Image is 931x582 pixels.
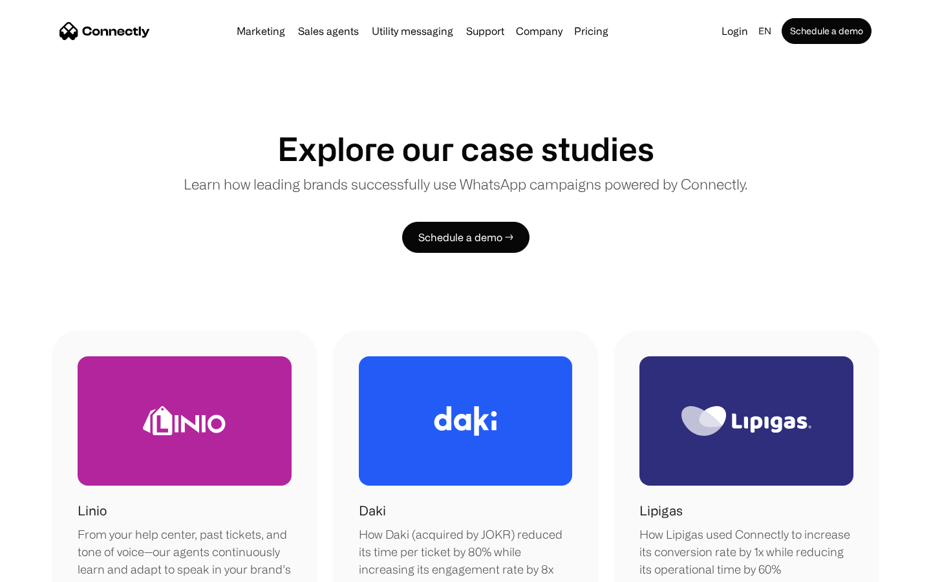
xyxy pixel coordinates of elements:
[359,501,386,521] h1: Daki
[434,406,497,436] img: Daki Logo
[516,22,562,40] div: Company
[184,173,747,195] p: Learn how leading brands successfully use WhatsApp campaigns powered by Connectly.
[26,559,78,577] ul: Language list
[293,26,364,36] a: Sales agents
[143,406,226,435] img: Linio Logo
[367,26,458,36] a: Utility messaging
[639,526,853,578] div: How Lipigas used Connectly to increase its conversion rate by 1x while reducing its operational t...
[78,501,107,521] h1: Linio
[716,22,753,40] a: Login
[758,22,771,40] div: en
[277,129,654,168] h1: Explore our case studies
[569,26,614,36] a: Pricing
[639,501,683,521] h1: Lipigas
[231,26,290,36] a: Marketing
[461,26,509,36] a: Support
[402,222,530,253] a: Schedule a demo →
[782,18,872,44] a: Schedule a demo
[13,558,78,577] aside: Language selected: English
